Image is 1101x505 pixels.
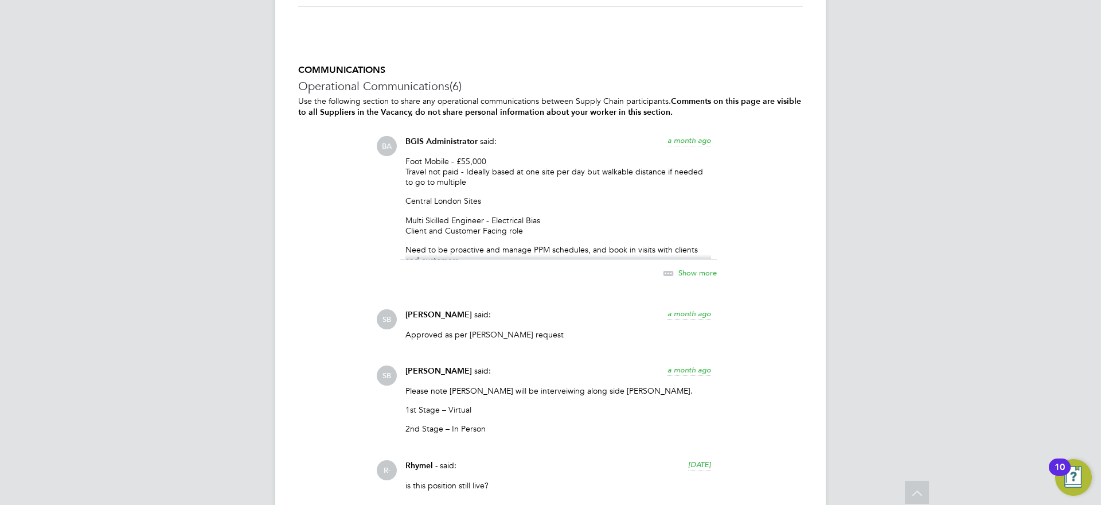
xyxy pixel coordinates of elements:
p: Foot Mobile - £55,000 Travel not paid - Ideally based at one site per day but walkable distance i... [405,156,711,188]
span: said: [474,309,491,320]
p: Approved as per [PERSON_NAME] request [405,329,711,340]
span: SB [377,366,397,386]
span: BA [377,136,397,156]
span: R- [377,460,397,480]
span: (6) [450,79,462,94]
p: Multi Skilled Engineer - Electrical Bias Client and Customer Facing role [405,215,711,236]
p: Need to be proactive and manage PPM schedules, and book in visits with clients and customers. [405,244,711,265]
span: Show more [678,267,717,277]
p: 1st Stage – Virtual [405,405,711,415]
span: [PERSON_NAME] [405,310,472,320]
span: [PERSON_NAME] [405,366,472,376]
span: BGIS Administrator [405,137,478,146]
span: a month ago [667,309,711,318]
span: said: [440,460,456,471]
span: said: [480,136,497,146]
span: Rhymel - [405,461,438,471]
p: 2nd Stage – In Person [405,424,711,434]
span: SB [377,309,397,329]
span: a month ago [667,135,711,145]
p: Please note [PERSON_NAME] will be interveiwing along side [PERSON_NAME]. [405,386,711,396]
b: Comments on this page are visible to all Suppliers in the Vacancy, do not share personal informat... [298,96,801,117]
span: [DATE] [688,460,711,469]
span: a month ago [667,365,711,375]
button: Open Resource Center, 10 new notifications [1055,459,1092,496]
span: said: [474,366,491,376]
p: Central London Sites [405,196,711,206]
div: 10 [1055,467,1065,482]
p: is this position still live? [405,480,711,491]
h3: Operational Communications [298,79,803,94]
p: Use the following section to share any operational communications between Supply Chain participants. [298,96,803,118]
h5: COMMUNICATIONS [298,64,803,76]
